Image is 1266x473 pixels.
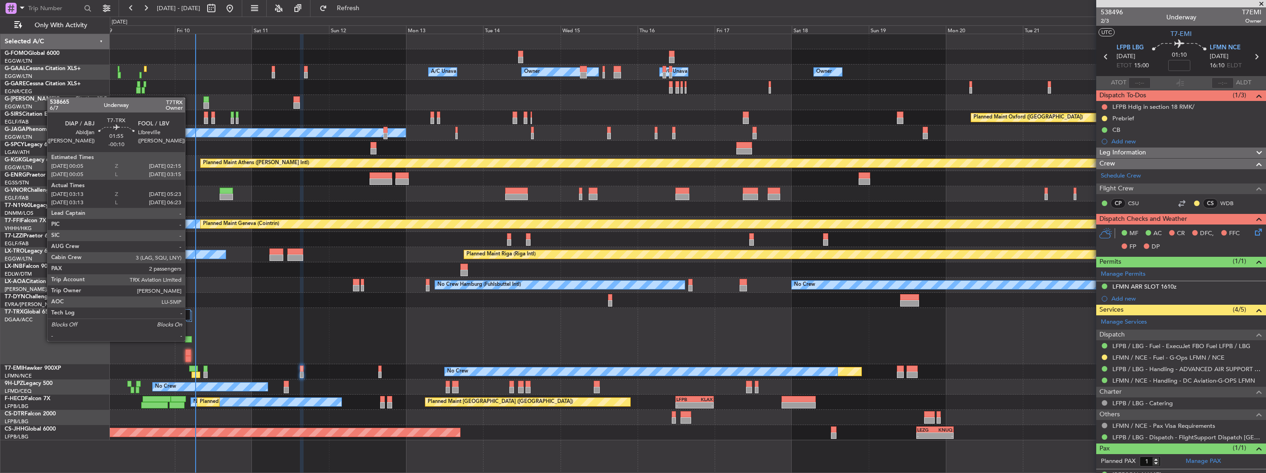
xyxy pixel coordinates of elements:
a: LFPB / LBG - Dispatch - FlightSupport Dispatch [GEOGRAPHIC_DATA] [1112,433,1261,441]
div: - [935,433,953,438]
span: G-GARE [5,81,26,87]
div: Tue 21 [1023,25,1100,34]
a: LFMN / NCE - Fuel - G-Ops LFMN / NCE [1112,354,1224,361]
a: G-ENRGPraetor 600 [5,172,57,178]
div: - [917,433,935,438]
div: Planned Maint Athens ([PERSON_NAME] Intl) [203,156,309,170]
a: EVRA/[PERSON_NAME] [5,301,62,308]
a: LX-AOACitation Mustang [5,279,71,284]
a: LFMN / NCE - Pax Visa Requirements [1112,422,1215,430]
span: Only With Activity [24,22,97,29]
span: MF [1129,229,1138,238]
a: G-SPCYLegacy 650 [5,142,54,148]
div: Planned Maint Oxford ([GEOGRAPHIC_DATA]) [973,111,1083,124]
span: FFC [1229,229,1240,238]
div: - [694,402,712,408]
span: G-KGKG [5,157,26,163]
div: LFPB [676,396,694,402]
div: KNUQ [935,427,953,432]
span: G-ENRG [5,172,26,178]
a: T7-TRXGlobal 6500 [5,309,55,315]
div: Sat 18 [792,25,869,34]
span: ALDT [1236,78,1251,88]
span: T7-TRX [5,309,24,315]
div: Tue 14 [483,25,560,34]
a: T7-DYNChallenger 604 [5,294,65,300]
span: LFPB LBG [1117,43,1144,53]
div: Mon 13 [406,25,483,34]
span: G-VNOR [5,188,27,193]
div: Add new [1111,295,1261,302]
span: Permits [1099,257,1121,267]
div: Fri 10 [175,25,252,34]
span: Charter [1099,387,1122,397]
a: LFPB / LBG - Handling - ADVANCED AIR SUPPORT LFPB [1112,365,1261,373]
div: LEZG [917,427,935,432]
span: Pax [1099,443,1110,454]
span: 01:10 [1172,51,1187,60]
span: 15:00 [1134,61,1149,71]
span: 9H-LPZ [5,381,23,386]
div: - [676,402,694,408]
a: CSU [1128,199,1149,207]
a: CS-DTRFalcon 2000 [5,411,56,417]
span: DFC, [1200,229,1214,238]
a: LFPB / LBG - Catering [1112,399,1173,407]
span: Refresh [329,5,368,12]
span: T7-DYN [5,294,25,300]
a: LFPB / LBG - Fuel - ExecuJet FBO Fuel LFPB / LBG [1112,342,1250,350]
a: EGLF/FAB [5,195,29,201]
span: G-SIRS [5,112,22,117]
span: [DATE] - [DATE] [157,4,200,12]
span: Owner [1242,17,1261,25]
span: [DATE] [1117,52,1135,61]
div: Sun 12 [329,25,406,34]
div: Mon 20 [946,25,1023,34]
span: (1/1) [1233,443,1246,453]
span: T7-N1960 [5,203,30,208]
span: (1/1) [1233,256,1246,266]
a: EGNR/CEG [5,88,32,95]
a: LX-INBFalcon 900EX EASy II [5,264,78,269]
a: Manage PAX [1186,457,1221,466]
span: AC [1153,229,1162,238]
input: Trip Number [28,1,81,15]
a: [PERSON_NAME]/QSA [5,286,59,293]
div: CP [1111,198,1126,208]
a: CS-JHHGlobal 6000 [5,426,56,432]
a: G-VNORChallenger 650 [5,188,67,193]
span: CS-DTR [5,411,24,417]
span: Dispatch To-Dos [1099,90,1146,101]
div: Owner [524,65,540,79]
span: T7-EMI [1170,29,1192,39]
span: Others [1099,409,1120,420]
span: 16:10 [1210,61,1224,71]
input: --:-- [1129,77,1151,89]
div: Unplanned Maint [GEOGRAPHIC_DATA] ([GEOGRAPHIC_DATA]) [126,232,278,246]
span: LX-INB [5,264,23,269]
a: LFMN/NCE [5,372,32,379]
div: Planned Maint Riga (Riga Intl) [466,248,536,261]
a: G-FOMOGlobal 6000 [5,51,60,56]
a: EGLF/FAB [5,118,29,125]
a: Schedule Crew [1101,171,1141,181]
a: EGLF/FAB [5,240,29,247]
a: EGGW/LTN [5,255,32,262]
a: LFPB/LBG [5,433,29,440]
span: Dispatch Checks and Weather [1099,214,1187,225]
span: [DATE] [1210,52,1229,61]
a: T7-FFIFalcon 7X [5,218,46,224]
a: EGGW/LTN [5,164,32,171]
div: [DATE] [112,18,127,26]
div: Sun 19 [869,25,946,34]
span: G-GAAL [5,66,26,71]
div: No Crew [193,395,215,409]
a: Manage Permits [1101,270,1146,279]
div: CS [1203,198,1218,208]
span: Crew [1099,159,1115,169]
span: DP [1152,242,1160,252]
span: CS-JHH [5,426,24,432]
a: G-JAGAPhenom 300 [5,127,58,132]
div: LFPB Hdlg in section 18 RMK/ [1112,103,1194,111]
button: Only With Activity [10,18,100,33]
